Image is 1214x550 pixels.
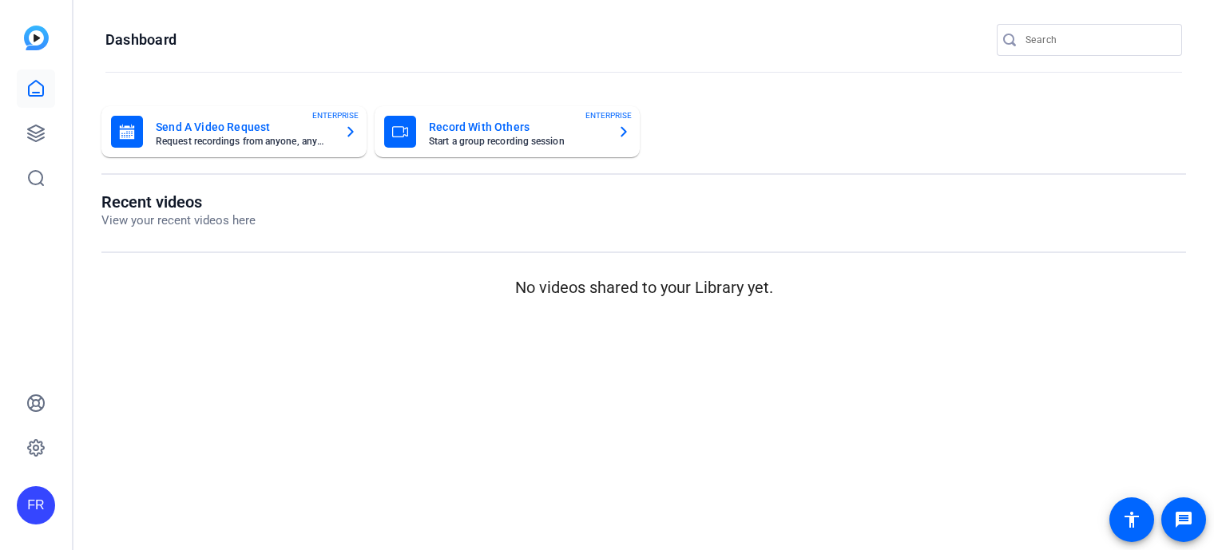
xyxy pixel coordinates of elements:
[1174,510,1193,529] mat-icon: message
[101,212,256,230] p: View your recent videos here
[101,275,1186,299] p: No videos shared to your Library yet.
[156,117,331,137] mat-card-title: Send A Video Request
[24,26,49,50] img: blue-gradient.svg
[101,106,367,157] button: Send A Video RequestRequest recordings from anyone, anywhereENTERPRISE
[312,109,359,121] span: ENTERPRISE
[429,117,605,137] mat-card-title: Record With Others
[1122,510,1141,529] mat-icon: accessibility
[375,106,640,157] button: Record With OthersStart a group recording sessionENTERPRISE
[585,109,632,121] span: ENTERPRISE
[1026,30,1169,49] input: Search
[156,137,331,146] mat-card-subtitle: Request recordings from anyone, anywhere
[101,192,256,212] h1: Recent videos
[105,30,177,49] h1: Dashboard
[17,486,55,524] div: FR
[429,137,605,146] mat-card-subtitle: Start a group recording session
